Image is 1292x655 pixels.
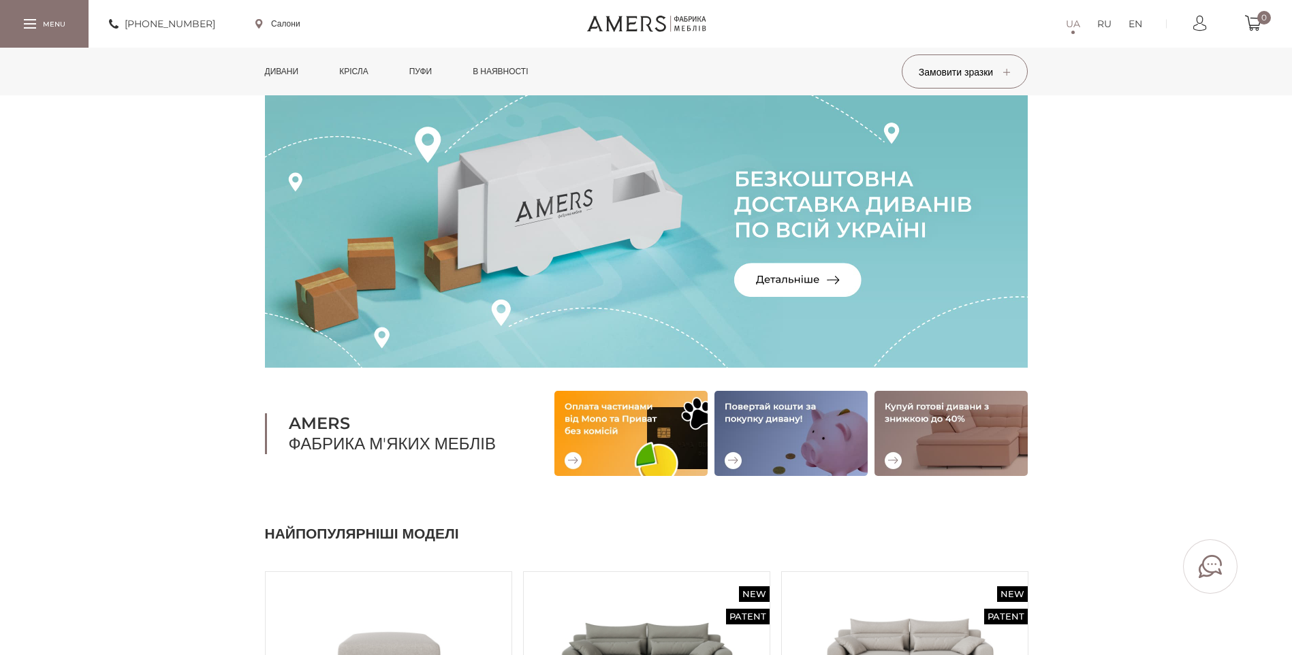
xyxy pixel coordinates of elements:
[1066,16,1080,32] a: UA
[1097,16,1112,32] a: RU
[875,391,1028,476] img: Купуй готові дивани зі знижкою до 40%
[109,16,215,32] a: [PHONE_NUMBER]
[714,391,868,476] img: Повертай кошти за покупку дивану
[1129,16,1142,32] a: EN
[554,391,708,476] img: Оплата частинами від Mono та Приват без комісій
[919,66,1010,78] span: Замовити зразки
[289,413,520,434] b: AMERS
[984,609,1028,624] span: Patent
[255,48,309,95] a: Дивани
[739,586,770,602] span: New
[265,413,520,454] h1: Фабрика м'яких меблів
[399,48,443,95] a: Пуфи
[329,48,378,95] a: Крісла
[462,48,538,95] a: в наявності
[902,54,1028,89] button: Замовити зразки
[726,609,770,624] span: Patent
[255,18,300,30] a: Салони
[1257,11,1271,25] span: 0
[265,524,1028,544] h2: Найпопулярніші моделі
[997,586,1028,602] span: New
